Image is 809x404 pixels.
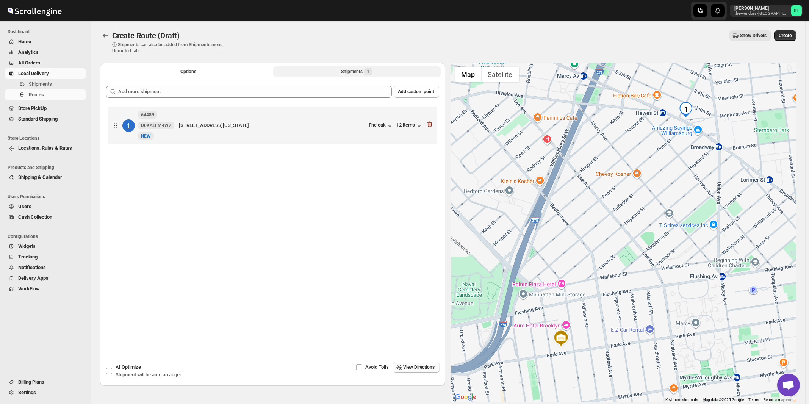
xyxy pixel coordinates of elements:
[394,86,439,98] button: Add custom point
[748,398,759,402] a: Terms (opens in new tab)
[105,66,272,77] button: All Route Options
[774,30,796,41] button: Create
[5,387,86,398] button: Settings
[5,172,86,183] button: Shipping & Calendar
[366,364,389,370] span: Avoid Tolls
[29,81,52,87] span: Shipments
[453,392,478,402] img: Google
[740,33,767,39] span: Show Drivers
[100,30,111,41] button: Routes
[18,265,46,270] span: Notifications
[5,212,86,222] button: Cash Collection
[18,70,49,76] span: Local Delivery
[779,33,792,39] span: Create
[18,390,36,395] span: Settings
[18,39,31,44] span: Home
[794,8,799,13] text: ST
[5,47,86,58] button: Analytics
[730,5,803,17] button: User menu
[734,5,788,11] p: [PERSON_NAME]
[665,397,698,402] button: Keyboard shortcuts
[6,1,63,20] img: ScrollEngine
[8,194,87,200] span: Users Permissions
[5,283,86,294] button: WorkFlow
[367,69,369,75] span: 1
[777,374,800,396] div: Open chat
[393,362,440,373] button: View Directions
[764,398,794,402] a: Report a map error
[703,398,744,402] span: Map data ©2025 Google
[141,112,154,117] b: 64489
[729,30,771,41] button: Show Drivers
[5,58,86,68] button: All Orders
[8,135,87,141] span: Store Locations
[112,42,232,54] p: ⓘ Shipments can also be added from Shipments menu Unrouted tab
[18,49,39,55] span: Analytics
[5,273,86,283] button: Delivery Apps
[18,174,62,180] span: Shipping & Calendar
[453,392,478,402] a: Open this area in Google Maps (opens a new window)
[112,31,180,40] span: Create Route (Draft)
[141,133,151,139] span: NEW
[482,67,519,82] button: Show satellite imagery
[5,377,86,387] button: Billing Plans
[678,102,693,117] div: 1
[369,122,394,130] button: The oak
[180,69,196,75] span: Options
[18,254,38,260] span: Tracking
[5,252,86,262] button: Tracking
[273,66,440,77] button: Selected Shipments
[18,204,31,209] span: Users
[5,201,86,212] button: Users
[116,372,182,377] span: Shipment will be auto arranged
[455,67,482,82] button: Show street map
[5,89,86,100] button: Routes
[5,262,86,273] button: Notifications
[341,68,372,75] div: Shipments
[5,143,86,153] button: Locations, Rules & Rates
[18,105,47,111] span: Store PickUp
[5,241,86,252] button: Widgets
[397,122,423,130] button: 12 items
[18,60,40,66] span: All Orders
[734,11,788,16] p: the-vendors-[GEOGRAPHIC_DATA]
[179,122,366,129] div: [STREET_ADDRESS][US_STATE]
[8,29,87,35] span: Dashboard
[18,145,72,151] span: Locations, Rules & Rates
[108,107,437,144] div: 164489D0KALFM4W2NewNEW[STREET_ADDRESS][US_STATE]The oak12 items
[5,36,86,47] button: Home
[18,214,52,220] span: Cash Collection
[100,80,445,343] div: Selected Shipments
[118,86,392,98] input: Add more shipment
[141,122,171,128] span: D0KALFM4W2
[18,275,49,281] span: Delivery Apps
[29,92,44,97] span: Routes
[18,116,58,122] span: Standard Shipping
[398,89,435,95] span: Add custom point
[18,243,36,249] span: Widgets
[18,379,44,385] span: Billing Plans
[404,364,435,370] span: View Directions
[791,5,802,16] span: Simcha Trieger
[8,164,87,171] span: Products and Shipping
[122,119,135,132] div: 1
[5,79,86,89] button: Shipments
[116,364,141,370] span: AI Optimize
[18,286,40,291] span: WorkFlow
[8,233,87,240] span: Configurations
